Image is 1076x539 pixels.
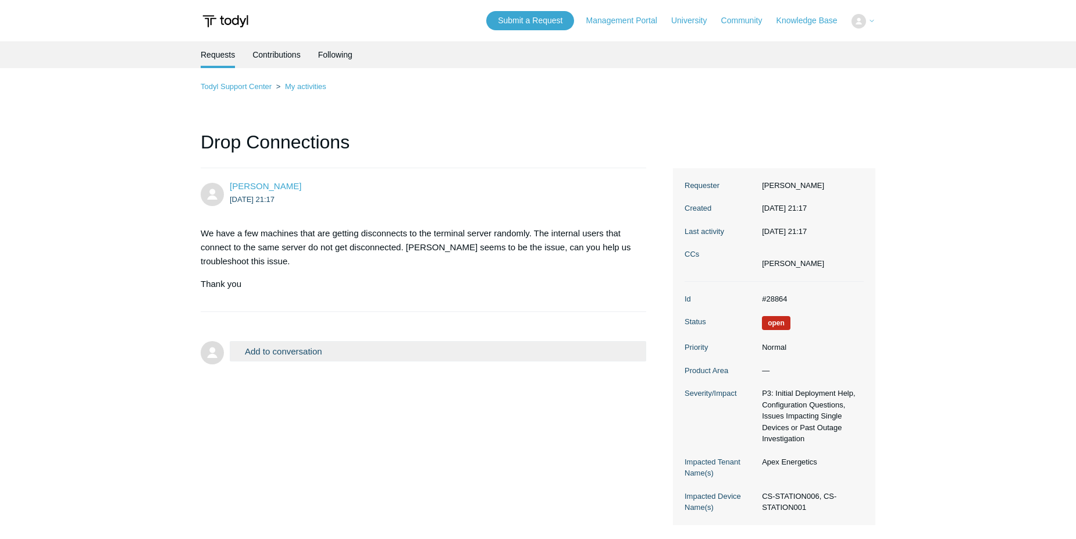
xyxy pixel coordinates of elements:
a: [PERSON_NAME] [230,181,301,191]
a: Submit a Request [486,11,574,30]
p: We have a few machines that are getting disconnects to the terminal server randomly. The internal... [201,226,635,268]
img: Todyl Support Center Help Center home page [201,10,250,32]
time: 2025-10-10T21:17:01Z [230,195,275,204]
dd: Normal [756,342,864,353]
a: Knowledge Base [776,15,849,27]
li: My activities [274,82,326,91]
li: Todyl Support Center [201,82,274,91]
dd: [PERSON_NAME] [756,180,864,192]
a: Following [318,41,352,68]
dt: Id [685,293,756,305]
dt: Product Area [685,365,756,377]
a: Todyl Support Center [201,82,272,91]
dd: P3: Initial Deployment Help, Configuration Questions, Issues Impacting Single Devices or Past Out... [756,388,864,445]
dt: Last activity [685,226,756,237]
time: 2025-10-10T21:17:01+00:00 [762,204,807,212]
a: My activities [285,82,326,91]
button: Add to conversation [230,341,646,361]
dt: Requester [685,180,756,192]
dd: Apex Energetics [756,456,864,468]
span: Baiju Mehta [230,181,301,191]
h1: Drop Connections [201,128,646,168]
p: Thank you [201,277,635,291]
li: Krishan Odedra [762,258,824,269]
time: 2025-10-10T21:17:01+00:00 [762,227,807,236]
a: University [671,15,718,27]
dt: Created [685,203,756,214]
dt: Priority [685,342,756,353]
li: Requests [201,41,235,68]
dd: — [756,365,864,377]
dd: CS-STATION006, CS-STATION001 [756,491,864,513]
dt: Status [685,316,756,328]
span: We are working on a response for you [762,316,790,330]
dt: Severity/Impact [685,388,756,399]
dt: CCs [685,249,756,260]
a: Management Portal [586,15,669,27]
a: Contributions [252,41,301,68]
a: Community [721,15,774,27]
dt: Impacted Device Name(s) [685,491,756,513]
dt: Impacted Tenant Name(s) [685,456,756,479]
dd: #28864 [756,293,864,305]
